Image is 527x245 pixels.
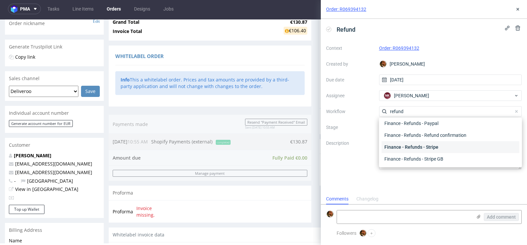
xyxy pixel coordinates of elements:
[326,44,374,52] label: Context
[121,57,130,63] strong: Info
[360,230,366,236] img: Matteo Corsico
[382,117,519,129] div: Finance - Refunds - Paypal
[382,129,519,141] div: Finance - Refunds - Refund confirmation
[326,76,374,84] label: Due date
[334,24,358,35] span: Refund
[11,5,20,13] img: logo
[9,101,73,107] button: Generate account number for EUR
[335,137,350,145] div: Refund
[113,185,135,199] td: Proforma
[379,46,419,51] a: Order: R069394132
[379,106,522,117] input: Search...
[356,194,378,204] div: Changelog
[323,124,336,130] span: Tasks
[81,66,100,77] input: Save
[326,139,374,168] label: Description
[9,185,44,195] button: Top up Wallet
[136,186,171,199] span: Invoice missing.
[326,92,374,100] label: Assignee
[382,141,519,153] div: Finance - Refunds - Stripe
[103,4,125,14] a: Orders
[43,4,63,14] a: Tasks
[478,137,517,145] div: Set due date
[384,92,391,99] figcaption: NK
[5,20,104,35] div: Generate Trustpilot Link
[115,52,305,75] div: This a whitelabel order. Prices and tax amounts are provided by a third-party application and wil...
[5,118,104,133] div: Customer
[109,166,311,181] div: Proforma
[15,141,92,147] a: [EMAIL_ADDRESS][DOMAIN_NAME]
[326,194,348,204] div: Comments
[504,124,518,130] a: View all
[5,86,104,101] div: Individual account number
[368,229,375,237] button: +
[394,92,429,99] span: [PERSON_NAME]
[5,52,104,66] div: Sales channel
[113,9,142,15] strong: Invoice Total
[326,123,374,131] label: Stage
[382,153,519,165] div: Finance - Refunds - Stripe GB
[325,152,517,162] input: Type to create new task
[15,150,92,156] a: [EMAIL_ADDRESS][DOMAIN_NAME]
[159,4,178,14] a: Jobs
[20,7,30,11] span: pma
[15,34,35,41] a: Copy link
[326,60,374,68] label: Created by
[337,230,356,236] span: Followers
[284,7,307,15] div: €106.40
[379,59,522,69] div: [PERSON_NAME]
[130,4,154,14] a: Designs
[109,208,522,223] div: Whitelabel invoice data
[14,133,51,139] a: [PERSON_NAME]
[15,167,78,173] a: View in [GEOGRAPHIC_DATA]
[326,6,366,13] a: Order: R069394132
[8,4,41,14] button: pma
[5,203,104,218] div: Billing Address
[69,4,97,14] a: Line Items
[327,211,333,217] img: Matteo Corsico
[323,95,331,103] img: regular_mini_magick20250722-56-slg6ob.jpeg
[326,107,374,115] label: Workflow
[380,61,386,67] img: Matteo Corsico
[500,95,518,104] button: Send
[9,158,16,165] span: -
[115,33,164,40] span: Whitelabel order
[9,218,100,225] span: Name
[21,158,73,165] span: [GEOGRAPHIC_DATA]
